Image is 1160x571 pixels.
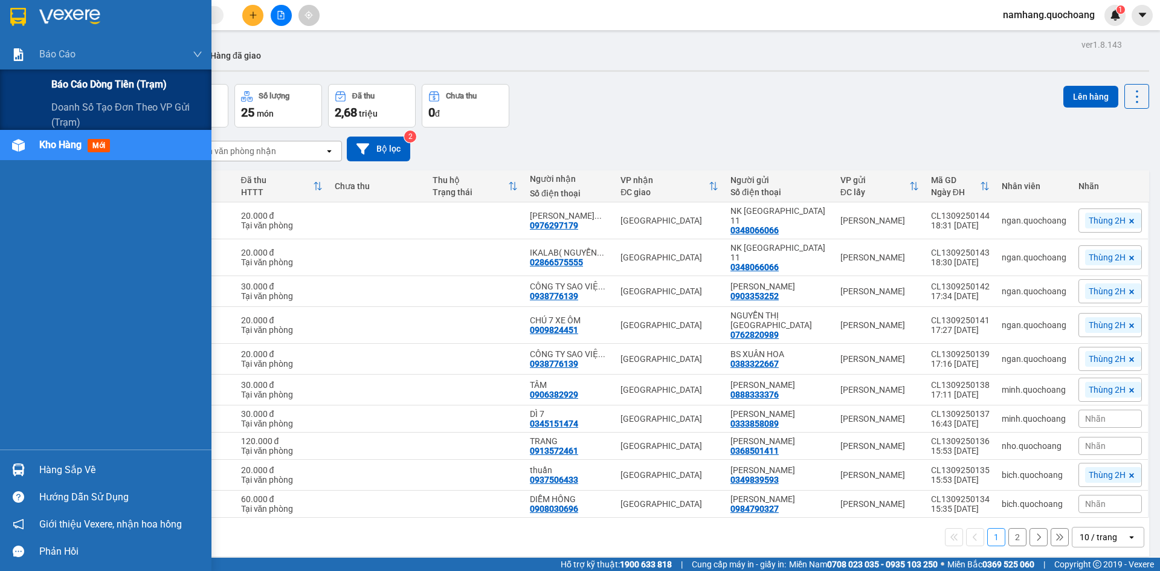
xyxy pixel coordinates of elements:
[257,109,274,118] span: món
[530,436,608,446] div: TRANG
[931,175,980,185] div: Mã GD
[1089,286,1126,297] span: Thùng 2H
[730,409,828,419] div: LÊ KIM NGUYỆT
[335,181,420,191] div: Chưa thu
[51,100,202,130] span: Doanh số tạo đơn theo VP gửi (trạm)
[561,558,672,571] span: Hỗ trợ kỹ thuật:
[730,446,779,456] div: 0368501411
[1078,181,1142,191] div: Nhãn
[234,84,322,127] button: Số lượng25món
[620,560,672,569] strong: 1900 633 818
[730,262,779,272] div: 0348066066
[620,414,718,424] div: [GEOGRAPHIC_DATA]
[241,390,323,399] div: Tại văn phòng
[241,349,323,359] div: 20.000 đ
[594,211,602,221] span: ...
[435,109,440,118] span: đ
[730,436,828,446] div: NGUYỄN HOÀNG NAM
[530,189,608,198] div: Số điện thoại
[271,5,292,26] button: file-add
[982,560,1034,569] strong: 0369 525 060
[620,470,718,480] div: [GEOGRAPHIC_DATA]
[840,470,919,480] div: [PERSON_NAME]
[242,5,263,26] button: plus
[241,504,323,514] div: Tại văn phòng
[730,380,828,390] div: PHẠM TẤN LỘC
[730,504,779,514] div: 0984790327
[730,419,779,428] div: 0333858089
[530,315,608,325] div: CHÚ 7 XE ÔM
[201,41,271,70] button: Hàng đã giao
[931,419,990,428] div: 16:43 [DATE]
[13,518,24,530] span: notification
[530,257,583,267] div: 02866575555
[241,419,323,428] div: Tại văn phòng
[620,499,718,509] div: [GEOGRAPHIC_DATA]
[1089,252,1126,263] span: Thùng 2H
[241,105,254,120] span: 25
[1118,5,1123,14] span: 1
[446,92,477,100] div: Chưa thu
[530,446,578,456] div: 0913572461
[13,546,24,557] span: message
[530,409,608,419] div: DÌ 7
[241,315,323,325] div: 20.000 đ
[931,248,990,257] div: CL1309250143
[422,84,509,127] button: Chưa thu0đ
[530,504,578,514] div: 0908030696
[1085,414,1106,424] span: Nhãn
[51,77,167,92] span: Báo cáo dòng tiền (trạm)
[1085,499,1106,509] span: Nhãn
[931,221,990,230] div: 18:31 [DATE]
[1002,441,1066,451] div: nho.quochoang
[840,441,919,451] div: [PERSON_NAME]
[931,359,990,369] div: 17:16 [DATE]
[597,248,604,257] span: ...
[598,282,605,291] span: ...
[598,349,605,359] span: ...
[530,211,608,221] div: NGUYỄN THANH TÙNG (LABO TUẤN ANH)
[931,325,990,335] div: 17:27 [DATE]
[352,92,375,100] div: Đã thu
[730,359,779,369] div: 0383322667
[241,380,323,390] div: 30.000 đ
[1002,499,1066,509] div: bich.quochoang
[1089,320,1126,331] span: Thùng 2H
[1081,38,1122,51] div: ver 1.8.143
[931,494,990,504] div: CL1309250134
[840,499,919,509] div: [PERSON_NAME]
[931,380,990,390] div: CL1309250138
[987,528,1005,546] button: 1
[840,385,919,395] div: [PERSON_NAME]
[241,409,323,419] div: 30.000 đ
[12,48,25,61] img: solution-icon
[39,517,182,532] span: Giới thiệu Vexere, nhận hoa hồng
[427,170,524,202] th: Toggle SortBy
[1132,5,1153,26] button: caret-down
[789,558,938,571] span: Miền Nam
[530,325,578,335] div: 0909824451
[347,137,410,161] button: Bộ lọc
[530,380,608,390] div: TÂM
[241,257,323,267] div: Tại văn phòng
[931,349,990,359] div: CL1309250139
[530,221,578,230] div: 0976297179
[993,7,1104,22] span: namhang.quochoang
[277,11,285,19] span: file-add
[730,349,828,359] div: BS XUÂN HOA
[241,475,323,485] div: Tại văn phòng
[931,257,990,267] div: 18:30 [DATE]
[840,354,919,364] div: [PERSON_NAME]
[730,187,828,197] div: Số điện thoại
[39,139,82,150] span: Kho hàng
[827,560,938,569] strong: 0708 023 035 - 0935 103 250
[931,446,990,456] div: 15:53 [DATE]
[730,494,828,504] div: PHAN THỊ NHÃ QUYÊN
[730,243,828,262] div: NK SÀI GÒN 11
[1002,216,1066,225] div: ngan.quochoang
[931,187,980,197] div: Ngày ĐH
[931,475,990,485] div: 15:53 [DATE]
[1080,531,1117,543] div: 10 / trang
[730,291,779,301] div: 0903353252
[1089,469,1126,480] span: Thùng 2H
